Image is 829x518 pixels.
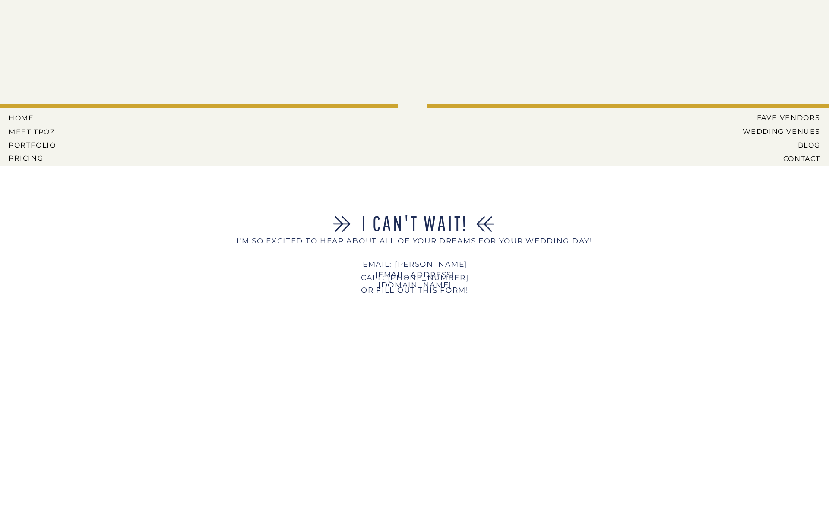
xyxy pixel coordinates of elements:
[359,272,470,303] h2: call: [PHONE_NUMBER] Or Fill out this form!
[736,141,820,149] a: BLOG
[307,213,522,236] h2: I CAN'T WAIT!
[9,128,56,136] a: MEET tPoz
[228,236,601,269] a: I'M SO EXCITED TO HEAR ABOUT ALL OF YOUR DREAMS FOR YOUR WEDDING DAY!
[753,155,820,162] a: CONTACT
[346,259,484,270] a: EMAIL: [PERSON_NAME][EMAIL_ADDRESS][DOMAIN_NAME]
[729,127,820,135] a: Wedding Venues
[9,141,58,149] a: PORTFOLIO
[9,114,47,122] a: HOME
[9,154,58,162] a: Pricing
[359,272,470,303] a: call: [PHONE_NUMBER]Or Fill out this form!
[750,114,820,121] a: Fave Vendors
